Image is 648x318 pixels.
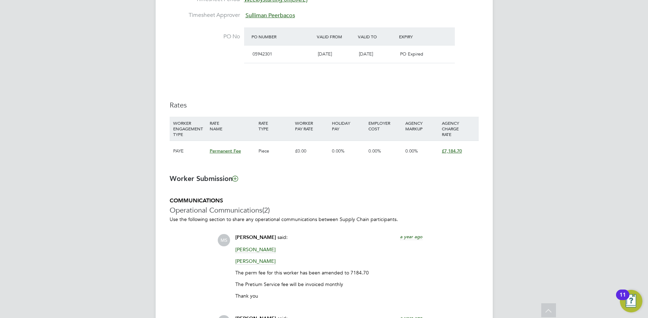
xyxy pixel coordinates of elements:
div: WORKER ENGAGEMENT TYPE [171,117,208,141]
div: EMPLOYER COST [367,117,403,135]
span: a year ago [400,234,423,240]
span: (2) [262,206,270,215]
span: [PERSON_NAME] [235,234,276,240]
div: £0.00 [293,141,330,161]
div: PO Number [250,30,315,43]
div: RATE NAME [208,117,257,135]
b: Worker Submission [170,174,238,183]
button: Open Resource Center, 11 new notifications [620,290,642,312]
div: WORKER PAY RATE [293,117,330,135]
span: 0.00% [332,148,345,154]
span: PO Expired [400,51,423,57]
div: Piece [257,141,293,161]
div: AGENCY MARKUP [404,117,440,135]
p: Thank you [235,293,423,299]
span: said: [277,234,288,240]
div: Valid From [315,30,356,43]
h3: Rates [170,100,479,110]
div: 11 [620,295,626,304]
h3: Operational Communications [170,206,479,215]
p: The Pretium Service fee will be invoiced monthly [235,281,423,287]
p: The perm fee for this worker has been amended to 7184.70 [235,270,423,276]
span: [PERSON_NAME] [235,258,276,265]
div: PAYE [171,141,208,161]
span: [DATE] [318,51,332,57]
span: Sulliman Peerbacos [246,12,295,19]
div: RATE TYPE [257,117,293,135]
div: Expiry [397,30,438,43]
span: MS [218,234,230,246]
label: PO No [170,33,240,40]
p: Use the following section to share any operational communications between Supply Chain participants. [170,216,479,222]
span: 05942301 [253,51,272,57]
span: £7,184.70 [442,148,462,154]
h5: COMMUNICATIONS [170,197,479,205]
span: [DATE] [359,51,373,57]
span: Permanent Fee [210,148,241,154]
label: Timesheet Approver [170,12,240,19]
div: HOLIDAY PAY [330,117,367,135]
span: 0.00% [405,148,418,154]
div: AGENCY CHARGE RATE [440,117,477,141]
div: Valid To [356,30,397,43]
span: [PERSON_NAME] [235,246,276,253]
span: 0.00% [368,148,381,154]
